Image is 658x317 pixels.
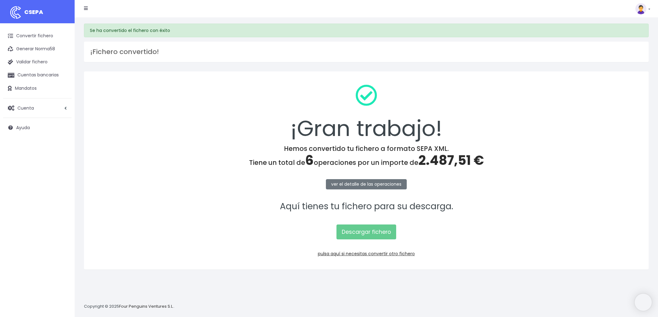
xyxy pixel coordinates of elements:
a: Generar Norma58 [3,43,72,56]
a: Ayuda [3,121,72,134]
p: Copyright © 2025 . [84,303,174,310]
a: Mandatos [3,82,72,95]
img: logo [8,5,23,20]
a: Four Penguins Ventures S.L. [119,303,174,309]
h3: ¡Fichero convertido! [90,48,642,56]
a: Validar fichero [3,56,72,69]
a: Descargar fichero [336,224,396,239]
a: Cuenta [3,102,72,115]
span: 6 [305,151,314,170]
span: 2.487,51 € [418,151,484,170]
a: pulsa aquí si necesitas convertir otro fichero [318,251,415,257]
h4: Hemos convertido tu fichero a formato SEPA XML. Tiene un total de operaciones por un importe de [92,145,641,168]
span: Ayuda [16,125,30,131]
span: Cuenta [17,105,34,111]
a: Cuentas bancarias [3,69,72,82]
a: Convertir fichero [3,29,72,43]
a: ver el detalle de las operaciones [326,179,407,189]
img: profile [635,3,646,14]
span: CSEPA [24,8,43,16]
div: ¡Gran trabajo! [92,79,641,145]
div: Se ha convertido el fichero con éxito [84,24,649,37]
p: Aquí tienes tu fichero para su descarga. [92,200,641,214]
